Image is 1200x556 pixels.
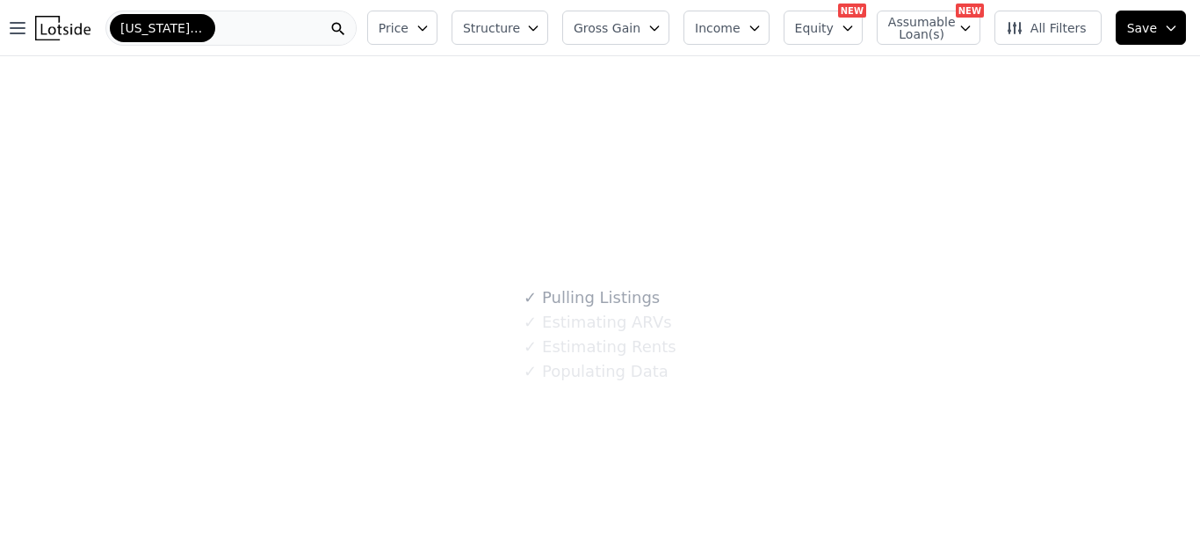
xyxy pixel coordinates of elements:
[1116,11,1186,45] button: Save
[524,335,676,359] div: Estimating Rents
[367,11,437,45] button: Price
[1127,19,1157,37] span: Save
[838,4,866,18] div: NEW
[463,19,519,37] span: Structure
[524,338,537,356] span: ✓
[120,19,205,37] span: [US_STATE] Dells
[524,363,537,380] span: ✓
[683,11,770,45] button: Income
[562,11,669,45] button: Gross Gain
[784,11,863,45] button: Equity
[994,11,1102,45] button: All Filters
[524,359,668,384] div: Populating Data
[888,16,944,40] span: Assumable Loan(s)
[379,19,408,37] span: Price
[574,19,640,37] span: Gross Gain
[35,16,90,40] img: Lotside
[956,4,984,18] div: NEW
[695,19,741,37] span: Income
[452,11,548,45] button: Structure
[877,11,980,45] button: Assumable Loan(s)
[524,289,537,307] span: ✓
[524,285,660,310] div: Pulling Listings
[524,314,537,331] span: ✓
[1006,19,1087,37] span: All Filters
[524,310,671,335] div: Estimating ARVs
[795,19,834,37] span: Equity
